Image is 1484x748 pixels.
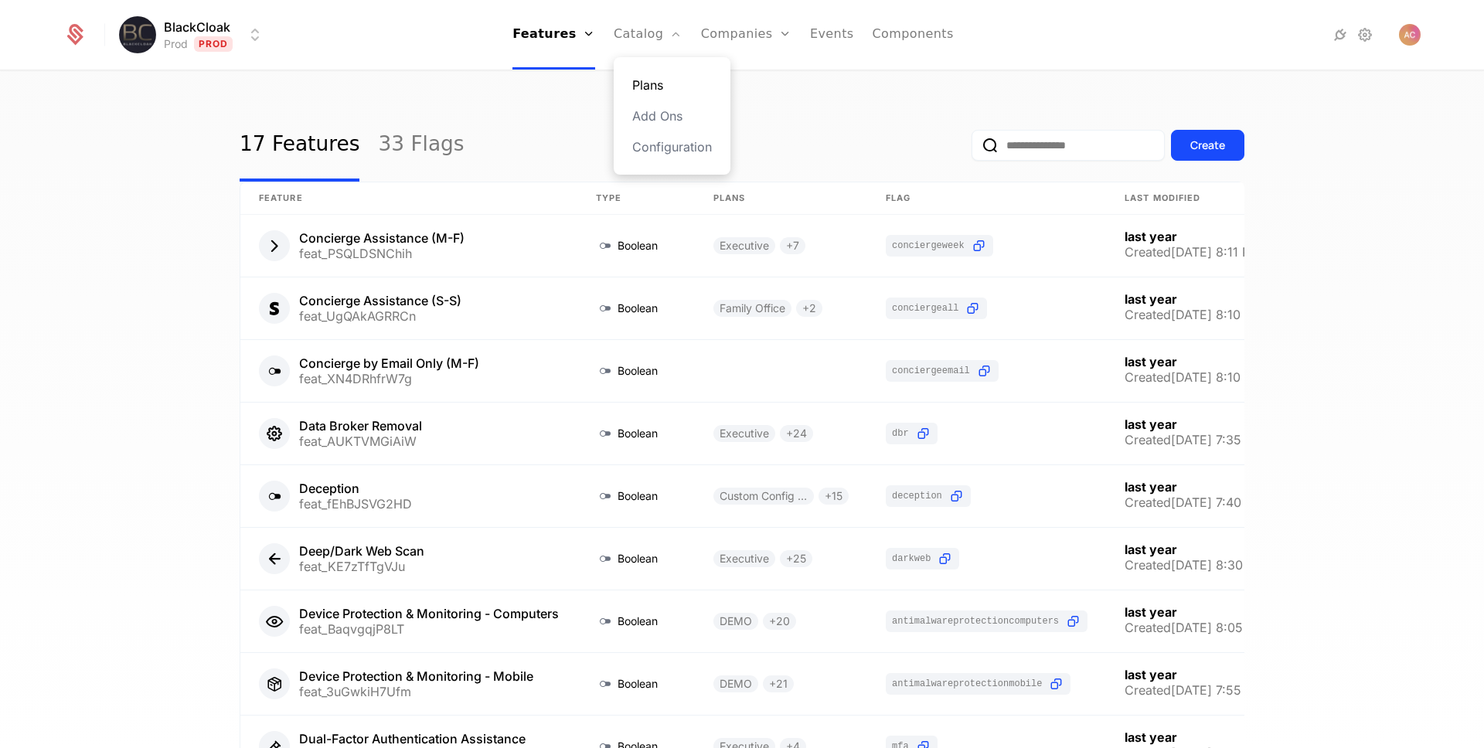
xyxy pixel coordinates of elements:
div: Prod [164,36,188,52]
button: Create [1171,130,1244,161]
button: Select environment [124,18,264,52]
th: Feature [240,182,577,215]
a: Plans [632,76,712,94]
th: Flag [867,182,1106,215]
span: Prod [194,36,233,52]
div: Create [1190,138,1225,153]
th: Last Modified [1106,182,1285,215]
th: Type [577,182,695,215]
img: Andrei Coman [1399,24,1421,46]
img: BlackCloak [119,16,156,53]
span: BlackCloak [164,18,230,36]
a: 33 Flags [378,109,464,182]
a: Add Ons [632,107,712,125]
a: 17 Features [240,109,359,182]
a: Settings [1356,25,1374,44]
th: Plans [695,182,867,215]
a: Configuration [632,138,712,156]
a: Integrations [1331,25,1350,44]
button: Open user button [1399,24,1421,46]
